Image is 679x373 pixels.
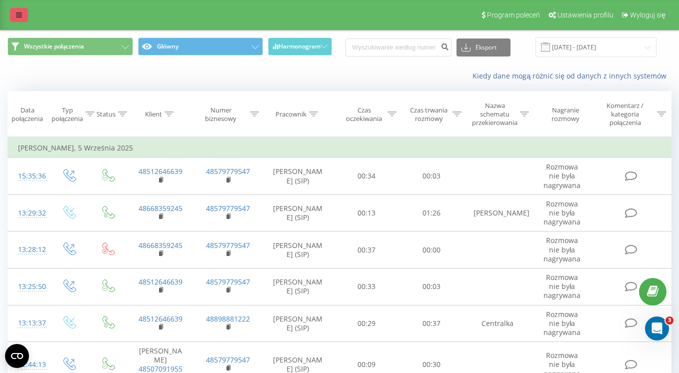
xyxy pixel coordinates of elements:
a: 48512646639 [138,166,182,176]
button: Open CMP widget [5,344,29,368]
td: 01:26 [399,194,464,231]
td: 00:34 [334,158,399,195]
td: [PERSON_NAME] (SIP) [261,194,334,231]
td: 00:33 [334,268,399,305]
button: Wszystkie połączenia [7,37,133,55]
td: 00:37 [399,305,464,342]
div: Pracownik [275,110,306,118]
span: 3 [665,316,673,324]
span: Rozmowa nie była nagrywana [543,199,580,226]
div: Nazwa schematu przekierowania [472,101,517,127]
div: Czas oczekiwania [343,106,385,123]
a: 48898881222 [206,314,250,323]
input: Wyszukiwanie według numeru [345,38,451,56]
td: [PERSON_NAME], 5 Września 2025 [8,138,671,158]
td: [PERSON_NAME] (SIP) [261,305,334,342]
div: Klient [145,110,162,118]
td: [PERSON_NAME] (SIP) [261,158,334,195]
div: 13:13:37 [18,313,39,333]
a: 48579779547 [206,277,250,286]
div: Czas trwania rozmowy [408,106,450,123]
div: 13:29:32 [18,203,39,223]
button: Główny [138,37,263,55]
div: 13:28:12 [18,240,39,259]
div: Status [96,110,115,118]
td: 00:37 [334,231,399,268]
span: Harmonogram [278,43,320,50]
div: Komentarz / kategoria połączenia [596,101,654,127]
td: 00:29 [334,305,399,342]
span: Rozmowa nie była nagrywana [543,162,580,189]
span: Rozmowa nie była nagrywana [543,272,580,300]
td: [PERSON_NAME] (SIP) [261,268,334,305]
a: 48512646639 [138,277,182,286]
a: 48668359245 [138,240,182,250]
a: 48579779547 [206,355,250,364]
span: Ustawienia profilu [557,11,613,19]
div: Nagranie rozmowy [540,106,590,123]
a: 48579779547 [206,203,250,213]
a: Kiedy dane mogą różnić się od danych z innych systemów [472,71,671,80]
div: Typ połączenia [51,106,83,123]
td: [PERSON_NAME] (SIP) [261,231,334,268]
td: 00:03 [399,158,464,195]
iframe: Intercom live chat [645,316,669,340]
div: 15:35:36 [18,166,39,186]
td: 00:13 [334,194,399,231]
td: 00:03 [399,268,464,305]
td: Centralka [463,305,531,342]
div: 13:25:50 [18,277,39,296]
div: Data połączenia [8,106,46,123]
span: Rozmowa nie była nagrywana [543,235,580,263]
button: Harmonogram [268,37,332,55]
span: Wyloguj się [630,11,665,19]
button: Eksport [456,38,510,56]
span: Program poleceń [487,11,540,19]
td: 00:00 [399,231,464,268]
a: 48668359245 [138,203,182,213]
td: [PERSON_NAME] [463,194,531,231]
span: Wszystkie połączenia [24,42,84,50]
a: 48512646639 [138,314,182,323]
div: Numer biznesowy [194,106,248,123]
span: Rozmowa nie była nagrywana [543,309,580,337]
a: 48579779547 [206,240,250,250]
a: 48579779547 [206,166,250,176]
